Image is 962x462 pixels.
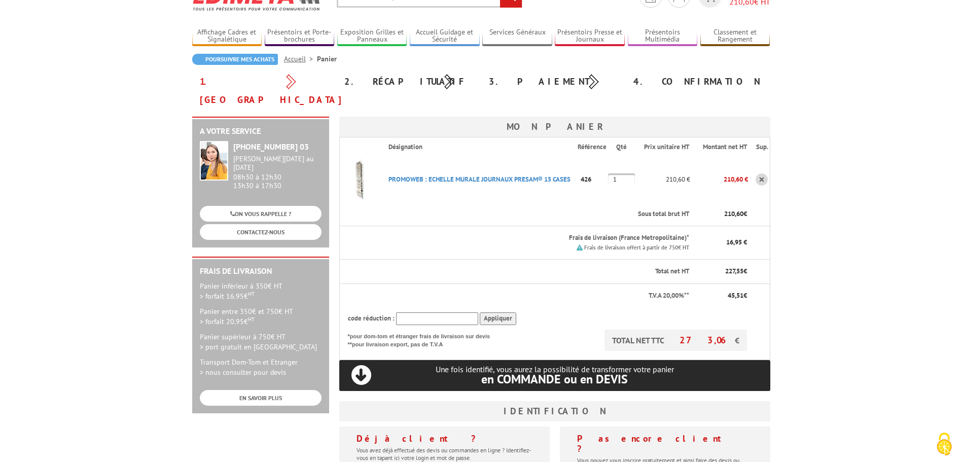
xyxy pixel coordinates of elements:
p: Vous avez déjà effectué des devis ou commandes en ligne ? Identifiez-vous en tapant ici votre log... [357,446,532,461]
th: Qté [608,137,635,157]
p: 210,60 € [635,170,690,188]
a: Poursuivre mes achats [192,54,278,65]
h2: A votre service [200,127,322,136]
img: PROMOWEB : ECHELLE MURALE JOURNAUX PRESAM® 15 CASES [340,159,380,200]
h3: Identification [339,401,770,421]
input: Appliquer [480,312,516,325]
a: Présentoirs Presse et Journaux [555,28,625,45]
div: 1. [GEOGRAPHIC_DATA] [192,73,337,109]
p: € [698,291,747,301]
small: Frais de livraison offert à partir de 750€ HT [584,244,689,251]
a: Classement et Rangement [700,28,770,45]
span: > forfait 16.95€ [200,292,255,301]
a: Accueil Guidage et Sécurité [410,28,480,45]
div: 3. Paiement [481,73,626,91]
p: Panier inférieur à 350€ HT [200,281,322,301]
p: Frais de livraison (France Metropolitaine)* [388,233,689,243]
div: 4. Confirmation [626,73,770,91]
th: Désignation [380,137,578,157]
h2: Frais de Livraison [200,267,322,276]
span: 16,95 € [726,238,747,246]
a: Affichage Cadres et Signalétique [192,28,262,45]
h4: Déjà client ? [357,434,532,444]
span: 227,55 [725,267,743,275]
div: 2. Récapitulatif [337,73,481,91]
p: Référence [578,143,607,152]
p: Transport Dom-Tom et Etranger [200,357,322,377]
div: [PERSON_NAME][DATE] au [DATE] [233,155,322,172]
a: Présentoirs Multimédia [628,28,698,45]
a: Services Généraux [482,28,552,45]
img: picto.png [577,244,583,251]
h3: Mon panier [339,117,770,137]
a: EN SAVOIR PLUS [200,390,322,406]
p: T.V.A 20,00%** [348,291,689,301]
a: Accueil [284,54,317,63]
h4: Pas encore client ? [577,434,753,454]
p: Montant net HT [698,143,747,152]
p: € [698,267,747,276]
sup: HT [248,315,255,323]
sup: HT [248,290,255,297]
span: > nous consulter pour devis [200,368,286,377]
span: > port gratuit en [GEOGRAPHIC_DATA] [200,342,317,351]
span: 45,51 [728,291,743,300]
img: Cookies (fenêtre modale) [932,432,957,457]
span: en COMMANDE ou en DEVIS [481,371,628,387]
strong: [PHONE_NUMBER] 03 [233,141,309,152]
img: widget-service.jpg [200,141,228,181]
p: € [698,209,747,219]
span: code réduction : [348,314,395,323]
p: Une fois identifié, vous aurez la possibilité de transformer votre panier [339,365,770,385]
p: 210,60 € [690,170,748,188]
span: 210,60 [724,209,743,218]
p: Total net HT [348,267,689,276]
a: Présentoirs et Porte-brochures [265,28,335,45]
p: Panier supérieur à 750€ HT [200,332,322,352]
a: PROMOWEB : ECHELLE MURALE JOURNAUX PRESAM® 15 CASES [388,175,571,184]
li: Panier [317,54,337,64]
th: Sup. [748,137,770,157]
button: Cookies (fenêtre modale) [927,428,962,462]
th: Sous total brut HT [380,202,690,226]
p: 426 [578,170,608,188]
a: Exposition Grilles et Panneaux [337,28,407,45]
a: ON VOUS RAPPELLE ? [200,206,322,222]
span: > forfait 20.95€ [200,317,255,326]
p: TOTAL NET TTC € [604,330,747,351]
p: Prix unitaire HT [644,143,689,152]
span: 273,06 [680,334,735,346]
p: Panier entre 350€ et 750€ HT [200,306,322,327]
a: CONTACTEZ-NOUS [200,224,322,240]
p: *pour dom-tom et étranger frais de livraison sur devis **pour livraison export, pas de T.V.A [348,330,500,348]
div: 08h30 à 12h30 13h30 à 17h30 [233,155,322,190]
